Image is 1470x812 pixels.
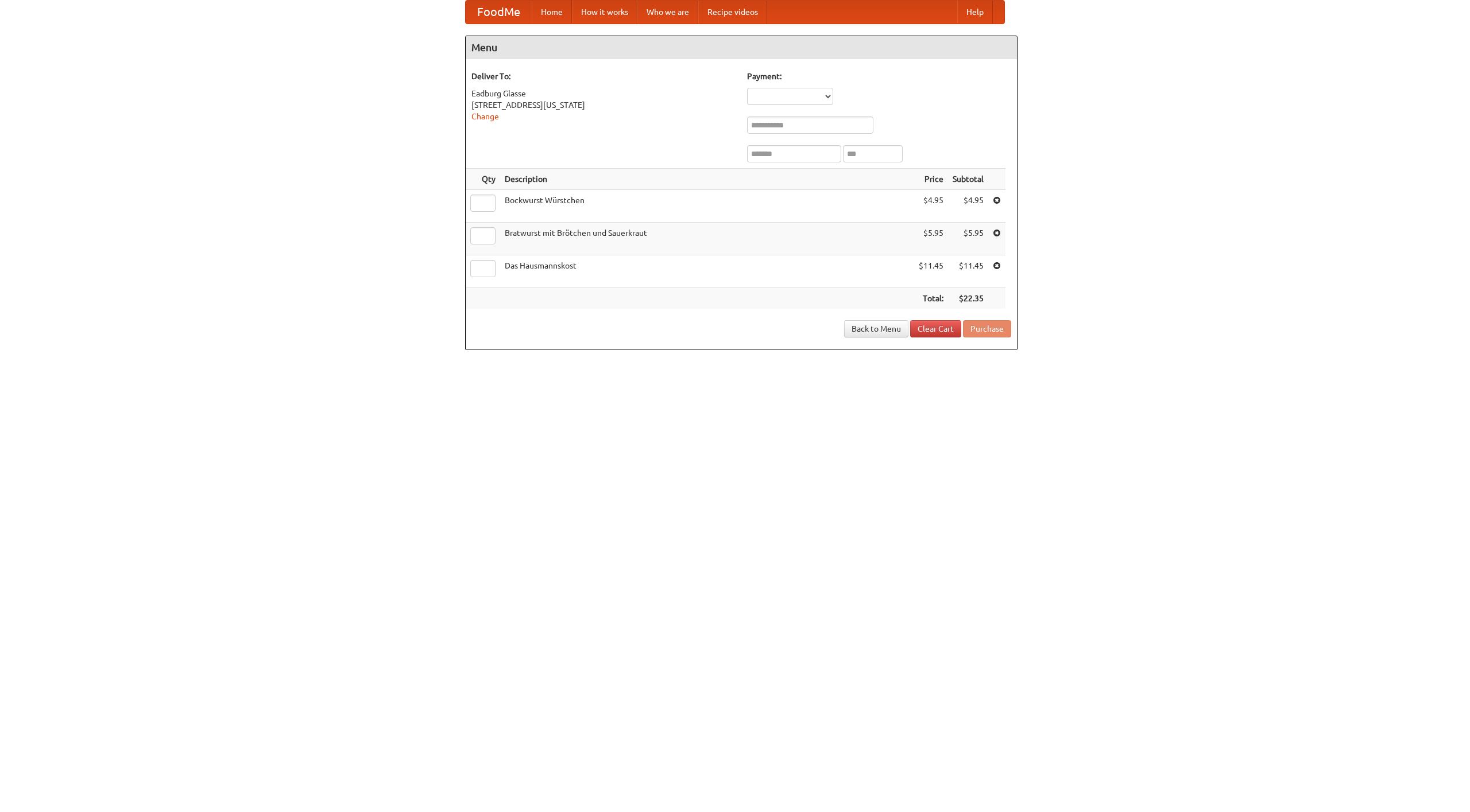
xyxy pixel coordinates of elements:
[910,320,961,337] a: Clear Cart
[963,320,1011,337] button: Purchase
[572,1,637,24] a: How it works
[948,190,988,223] td: $4.95
[914,169,948,190] th: Price
[844,320,908,337] a: Back to Menu
[471,71,736,82] h5: Deliver To:
[914,190,948,223] td: $4.95
[471,112,499,121] a: Change
[948,169,988,190] th: Subtotal
[637,1,698,24] a: Who we are
[532,1,572,24] a: Home
[500,190,914,223] td: Bockwurst Würstchen
[466,1,532,24] a: FoodMe
[914,255,948,288] td: $11.45
[466,169,500,190] th: Qty
[914,288,948,309] th: Total:
[500,255,914,288] td: Das Hausmannskost
[500,169,914,190] th: Description
[466,36,1017,59] h4: Menu
[500,223,914,255] td: Bratwurst mit Brötchen und Sauerkraut
[948,288,988,309] th: $22.35
[471,99,736,111] div: [STREET_ADDRESS][US_STATE]
[698,1,767,24] a: Recipe videos
[948,255,988,288] td: $11.45
[914,223,948,255] td: $5.95
[957,1,993,24] a: Help
[948,223,988,255] td: $5.95
[471,88,736,99] div: Eadburg Glasse
[747,71,1011,82] h5: Payment:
